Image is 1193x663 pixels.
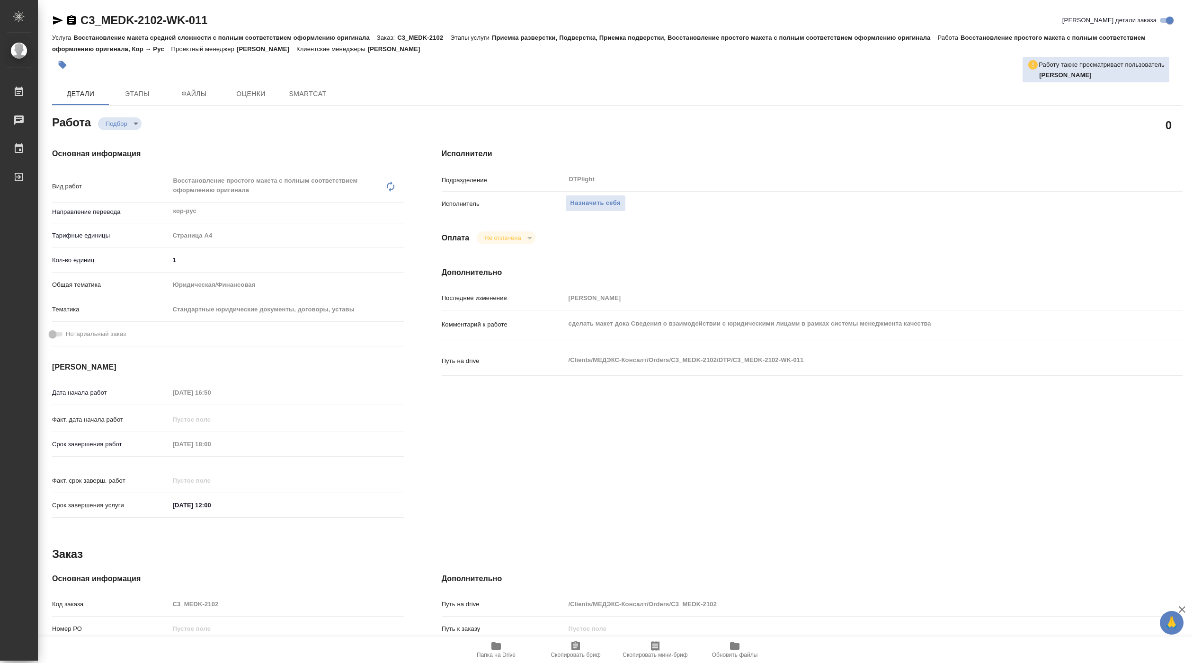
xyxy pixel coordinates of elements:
p: Восстановление макета средней сложности с полным соответствием оформлению оригинала [73,34,376,41]
div: Страница А4 [169,228,404,244]
p: Путь на drive [442,600,565,609]
p: Номер РО [52,624,169,634]
p: Код заказа [52,600,169,609]
button: Не оплачена [481,234,524,242]
input: ✎ Введи что-нибудь [169,498,252,512]
p: Клиентские менеджеры [296,45,368,53]
p: Факт. срок заверш. работ [52,476,169,486]
input: Пустое поле [169,597,404,611]
p: Тематика [52,305,169,314]
button: 🙏 [1160,611,1184,635]
button: Скопировать ссылку [66,15,77,26]
p: Общая тематика [52,280,169,290]
p: Работа [937,34,961,41]
button: Скопировать бриф [536,636,615,663]
p: Факт. дата начала работ [52,415,169,424]
h4: Оплата [442,232,470,244]
p: Вид работ [52,182,169,191]
span: Скопировать мини-бриф [623,652,687,658]
button: Подбор [103,120,130,128]
p: Тарифные единицы [52,231,169,240]
button: Скопировать ссылку для ЯМессенджера [52,15,63,26]
span: Оценки [228,88,274,100]
p: Услуга [52,34,73,41]
span: Детали [58,88,103,100]
p: Проектный менеджер [171,45,237,53]
h2: Работа [52,113,91,130]
input: Пустое поле [565,597,1121,611]
button: Назначить себя [565,195,626,212]
span: Скопировать бриф [551,652,600,658]
input: Пустое поле [565,291,1121,305]
h4: Основная информация [52,148,404,159]
p: Подразделение [442,176,565,185]
span: 🙏 [1164,613,1180,633]
input: Пустое поле [565,622,1121,636]
input: Пустое поле [169,386,252,399]
button: Скопировать мини-бриф [615,636,695,663]
h4: [PERSON_NAME] [52,362,404,373]
textarea: /Clients/МЕДЭКС-Консалт/Orders/C3_MEDK-2102/DTP/C3_MEDK-2102-WK-011 [565,352,1121,368]
span: Назначить себя [570,198,621,209]
input: Пустое поле [169,474,252,487]
p: Срок завершения услуги [52,501,169,510]
b: [PERSON_NAME] [1039,71,1092,79]
p: [PERSON_NAME] [368,45,427,53]
h4: Исполнители [442,148,1183,159]
p: Комментарий к работе [442,320,565,329]
textarea: сделать макет дока Сведения о взаимодействии с юридическими лицами в рамках системы менеджмента к... [565,316,1121,332]
p: Заказ: [377,34,397,41]
span: Обновить файлы [712,652,758,658]
h2: 0 [1166,117,1172,133]
h4: Основная информация [52,573,404,584]
div: Стандартные юридические документы, договоры, уставы [169,301,404,318]
p: Исполнитель [442,199,565,209]
div: Подбор [477,231,535,244]
input: Пустое поле [169,622,404,636]
p: Этапы услуги [450,34,492,41]
p: Работу также просматривает пользователь [1039,60,1165,70]
button: Папка на Drive [456,636,536,663]
p: C3_MEDK-2102 [397,34,450,41]
p: Срок завершения работ [52,440,169,449]
p: Путь к заказу [442,624,565,634]
span: Файлы [171,88,217,100]
span: Папка на Drive [477,652,516,658]
p: Приемка разверстки, Подверстка, Приемка подверстки, Восстановление простого макета с полным соотв... [492,34,937,41]
p: Направление перевода [52,207,169,217]
p: Васильева Наталья [1039,71,1165,80]
p: [PERSON_NAME] [237,45,296,53]
p: Последнее изменение [442,293,565,303]
span: Нотариальный заказ [66,329,126,339]
input: Пустое поле [169,413,252,426]
h4: Дополнительно [442,573,1183,584]
h2: Заказ [52,547,83,562]
button: Обновить файлы [695,636,775,663]
span: Этапы [115,88,160,100]
p: Кол-во единиц [52,256,169,265]
input: Пустое поле [169,437,252,451]
button: Добавить тэг [52,54,73,75]
p: Путь на drive [442,356,565,366]
span: [PERSON_NAME] детали заказа [1062,16,1157,25]
div: Подбор [98,117,142,130]
p: Дата начала работ [52,388,169,398]
span: SmartCat [285,88,330,100]
h4: Дополнительно [442,267,1183,278]
input: ✎ Введи что-нибудь [169,253,404,267]
div: Юридическая/Финансовая [169,277,404,293]
a: C3_MEDK-2102-WK-011 [80,14,207,27]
